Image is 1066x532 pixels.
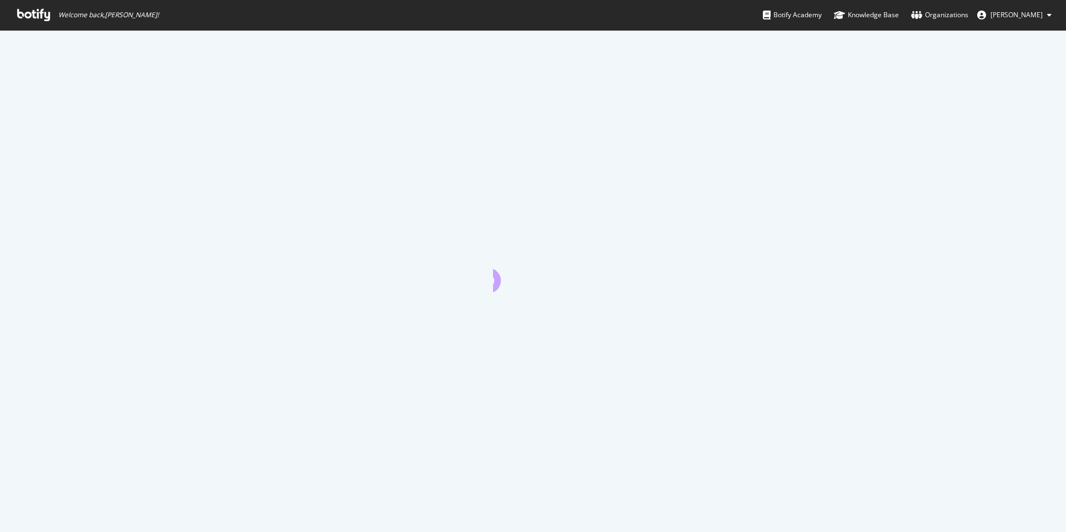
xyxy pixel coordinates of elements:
button: [PERSON_NAME] [968,6,1060,24]
span: Steve Valenza [990,10,1043,19]
div: Botify Academy [763,9,822,21]
div: animation [493,252,573,292]
div: Knowledge Base [834,9,899,21]
span: Welcome back, [PERSON_NAME] ! [58,11,159,19]
div: Organizations [911,9,968,21]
